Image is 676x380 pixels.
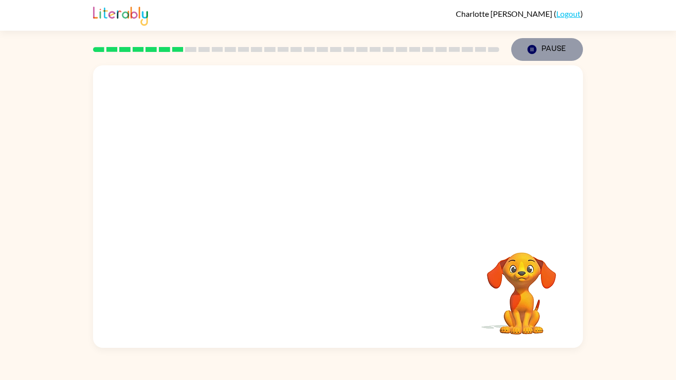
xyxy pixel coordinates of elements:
[93,4,148,26] img: Literably
[456,9,554,18] span: Charlotte [PERSON_NAME]
[511,38,583,61] button: Pause
[556,9,580,18] a: Logout
[456,9,583,18] div: ( )
[472,237,571,336] video: Your browser must support playing .mp4 files to use Literably. Please try using another browser.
